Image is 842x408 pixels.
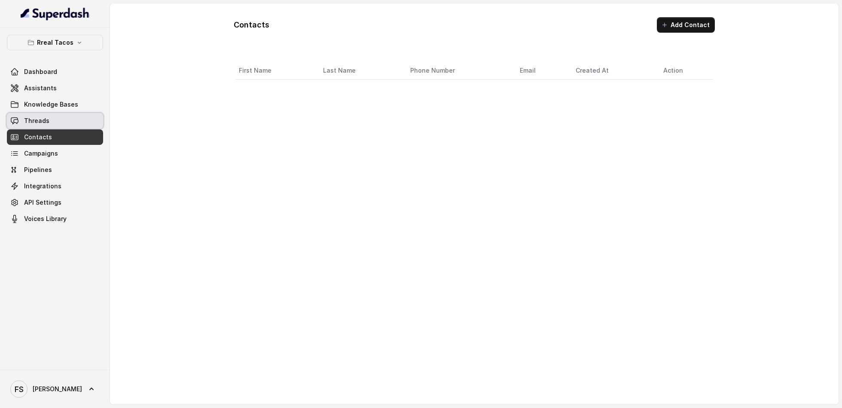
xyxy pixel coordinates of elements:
a: [PERSON_NAME] [7,377,103,401]
span: Integrations [24,182,61,190]
button: Rreal Tacos [7,35,103,50]
text: FS [15,385,24,394]
th: Last Name [316,62,403,80]
a: Assistants [7,80,103,96]
th: Created At [569,62,657,80]
a: Threads [7,113,103,129]
span: API Settings [24,198,61,207]
span: Contacts [24,133,52,141]
span: Knowledge Bases [24,100,78,109]
th: Phone Number [403,62,513,80]
a: Knowledge Bases [7,97,103,112]
a: Voices Library [7,211,103,227]
a: Dashboard [7,64,103,80]
th: Email [513,62,569,80]
a: Campaigns [7,146,103,161]
span: Threads [24,117,49,125]
button: Add Contact [657,17,715,33]
a: Contacts [7,129,103,145]
span: Pipelines [24,166,52,174]
p: Rreal Tacos [37,37,73,48]
span: Campaigns [24,149,58,158]
a: Integrations [7,178,103,194]
th: Action [656,62,713,80]
h1: Contacts [234,18,269,32]
img: light.svg [21,7,90,21]
span: Voices Library [24,215,67,223]
span: Dashboard [24,67,57,76]
a: Pipelines [7,162,103,178]
a: API Settings [7,195,103,210]
span: Assistants [24,84,57,92]
th: First Name [235,62,316,80]
span: [PERSON_NAME] [33,385,82,393]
